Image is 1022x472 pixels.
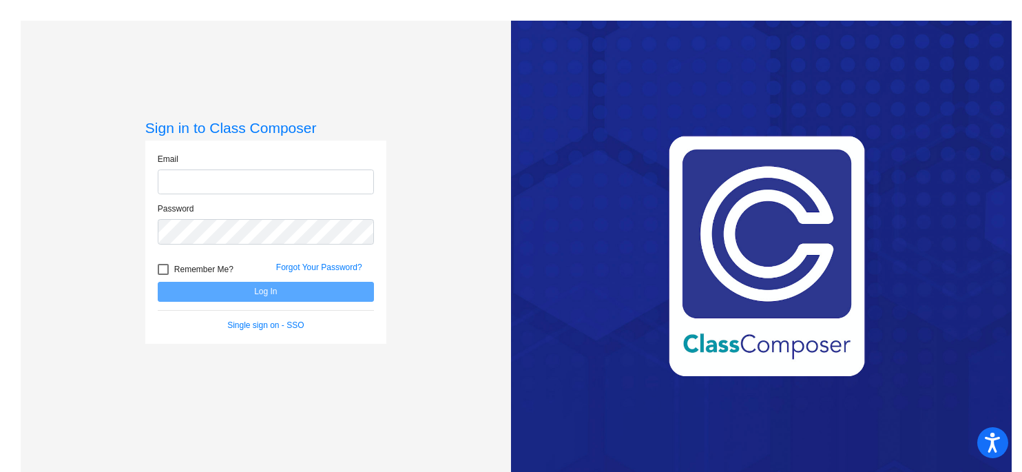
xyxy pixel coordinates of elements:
[174,261,233,278] span: Remember Me?
[158,203,194,215] label: Password
[276,263,362,272] a: Forgot Your Password?
[158,153,178,165] label: Email
[158,282,374,302] button: Log In
[145,119,386,136] h3: Sign in to Class Composer
[227,320,304,330] a: Single sign on - SSO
